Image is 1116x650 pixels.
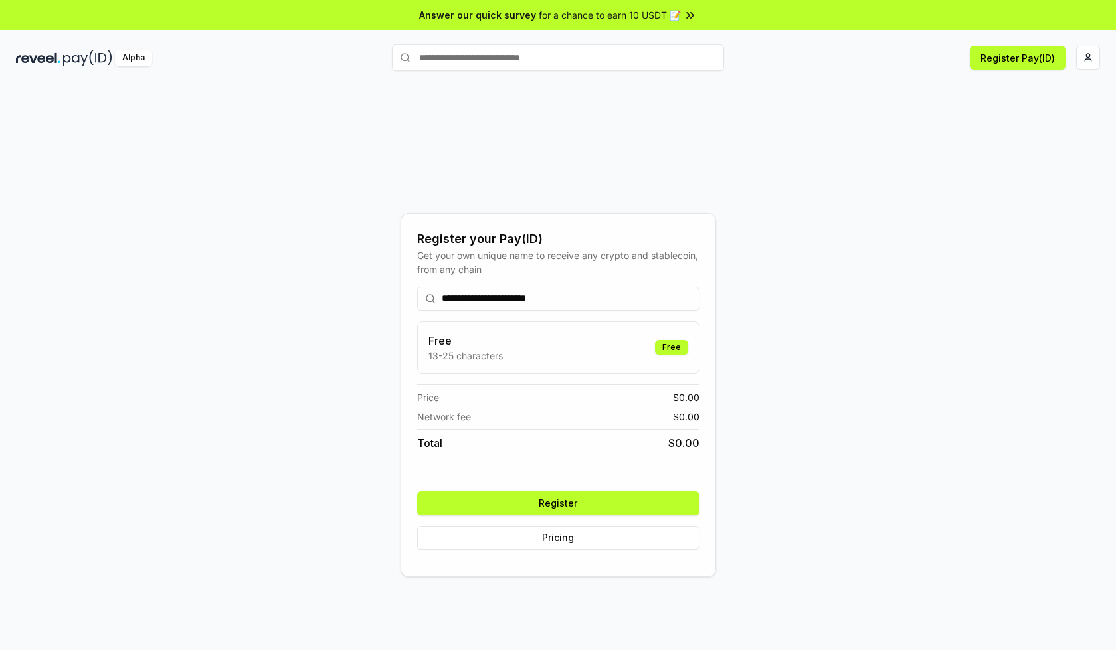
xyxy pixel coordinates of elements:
span: $ 0.00 [668,435,699,451]
div: Get your own unique name to receive any crypto and stablecoin, from any chain [417,248,699,276]
h3: Free [428,333,503,349]
img: reveel_dark [16,50,60,66]
button: Pricing [417,526,699,550]
button: Register Pay(ID) [970,46,1066,70]
img: pay_id [63,50,112,66]
div: Free [655,340,688,355]
div: Alpha [115,50,152,66]
span: $ 0.00 [673,390,699,404]
span: Network fee [417,410,471,424]
span: Price [417,390,439,404]
span: Total [417,435,442,451]
div: Register your Pay(ID) [417,230,699,248]
span: Answer our quick survey [419,8,536,22]
span: for a chance to earn 10 USDT 📝 [539,8,681,22]
p: 13-25 characters [428,349,503,363]
button: Register [417,491,699,515]
span: $ 0.00 [673,410,699,424]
